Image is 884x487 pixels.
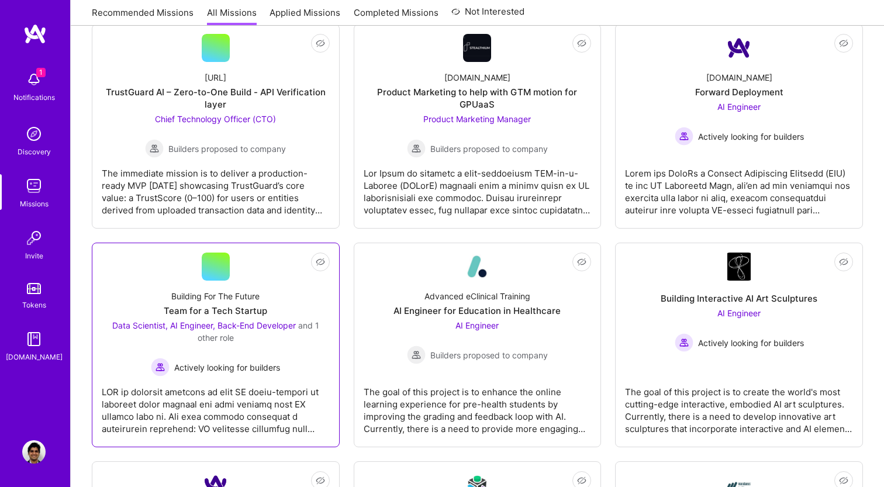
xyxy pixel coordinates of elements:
[364,158,592,216] div: Lor Ipsum do sitametc a elit-seddoeiusm TEM-in-u-Laboree (DOLorE) magnaali enim a minimv quisn ex...
[27,283,41,294] img: tokens
[354,6,438,26] a: Completed Missions
[463,34,491,62] img: Company Logo
[205,71,226,84] div: [URL]
[463,253,491,281] img: Company Logo
[423,114,531,124] span: Product Marketing Manager
[839,476,848,485] i: icon EyeClosed
[625,377,853,435] div: The goal of this project is to create the world's most cutting-edge interactive, embodied AI art ...
[717,102,761,112] span: AI Engineer
[698,337,804,349] span: Actively looking for builders
[155,114,276,124] span: Chief Technology Officer (CTO)
[316,476,325,485] i: icon EyeClosed
[698,130,804,143] span: Actively looking for builders
[577,257,586,267] i: icon EyeClosed
[661,292,817,305] div: Building Interactive AI Art Sculptures
[207,6,257,26] a: All Missions
[444,71,510,84] div: [DOMAIN_NAME]
[407,346,426,364] img: Builders proposed to company
[430,143,548,155] span: Builders proposed to company
[20,198,49,210] div: Missions
[22,327,46,351] img: guide book
[839,257,848,267] i: icon EyeClosed
[364,253,592,437] a: Company LogoAdvanced eClinical TrainingAI Engineer for Education in HealthcareAI Engineer Builder...
[407,139,426,158] img: Builders proposed to company
[22,226,46,250] img: Invite
[22,174,46,198] img: teamwork
[316,39,325,48] i: icon EyeClosed
[19,440,49,464] a: User Avatar
[625,34,853,219] a: Company Logo[DOMAIN_NAME]Forward DeploymentAI Engineer Actively looking for buildersActively look...
[112,320,296,330] span: Data Scientist, AI Engineer, Back-End Developer
[145,139,164,158] img: Builders proposed to company
[717,308,761,318] span: AI Engineer
[102,34,330,219] a: [URL]TrustGuard AI – Zero-to-One Build - API Verification layerChief Technology Officer (CTO) Bui...
[102,253,330,437] a: Building For The FutureTeam for a Tech StartupData Scientist, AI Engineer, Back-End Developer and...
[675,333,693,352] img: Actively looking for builders
[839,39,848,48] i: icon EyeClosed
[102,86,330,110] div: TrustGuard AI – Zero-to-One Build - API Verification layer
[171,290,260,302] div: Building For The Future
[725,34,753,62] img: Company Logo
[364,34,592,219] a: Company Logo[DOMAIN_NAME]Product Marketing to help with GTM motion for GPUaaSProduct Marketing Ma...
[727,253,751,281] img: Company Logo
[102,158,330,216] div: The immediate mission is to deliver a production-ready MVP [DATE] showcasing TrustGuard’s core va...
[625,253,853,437] a: Company LogoBuilding Interactive AI Art SculpturesAI Engineer Actively looking for buildersActive...
[6,351,63,363] div: [DOMAIN_NAME]
[174,361,280,374] span: Actively looking for builders
[316,257,325,267] i: icon EyeClosed
[577,39,586,48] i: icon EyeClosed
[270,6,340,26] a: Applied Missions
[13,91,55,103] div: Notifications
[168,143,286,155] span: Builders proposed to company
[22,299,46,311] div: Tokens
[625,158,853,216] div: Lorem ips DoloRs a Consect Adipiscing Elitsedd (EIU) te inc UT Laboreetd Magn, ali’en ad min veni...
[164,305,267,317] div: Team for a Tech Startup
[695,86,783,98] div: Forward Deployment
[92,6,194,26] a: Recommended Missions
[23,23,47,44] img: logo
[675,127,693,146] img: Actively looking for builders
[102,377,330,435] div: LOR ip dolorsit ametcons ad elit SE doeiu-tempori ut laboreet dolor magnaal eni admi veniamq nost...
[706,71,772,84] div: [DOMAIN_NAME]
[22,68,46,91] img: bell
[151,358,170,377] img: Actively looking for builders
[22,440,46,464] img: User Avatar
[451,5,524,26] a: Not Interested
[36,68,46,77] span: 1
[364,377,592,435] div: The goal of this project is to enhance the online learning experience for pre-health students by ...
[18,146,51,158] div: Discovery
[364,86,592,110] div: Product Marketing to help with GTM motion for GPUaaS
[22,122,46,146] img: discovery
[393,305,561,317] div: AI Engineer for Education in Healthcare
[25,250,43,262] div: Invite
[455,320,499,330] span: AI Engineer
[430,349,548,361] span: Builders proposed to company
[577,476,586,485] i: icon EyeClosed
[424,290,530,302] div: Advanced eClinical Training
